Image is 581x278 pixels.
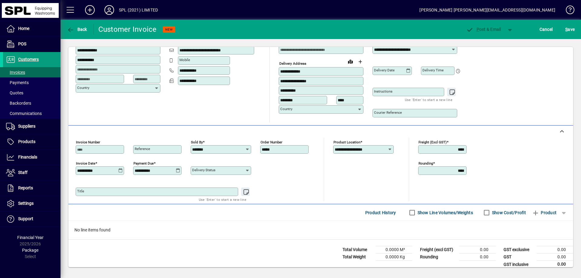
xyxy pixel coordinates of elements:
span: Customers [18,57,39,62]
mat-label: Mobile [179,58,190,62]
a: Staff [3,165,61,180]
a: Products [3,134,61,149]
a: Backorders [3,98,61,108]
button: Choose address [355,57,365,67]
mat-label: Instructions [374,89,392,93]
mat-label: Country [280,107,292,111]
div: SPL (2021) LIMITED [119,5,158,15]
mat-label: Invoice date [76,161,95,165]
span: Reports [18,185,33,190]
span: Home [18,26,29,31]
a: Invoices [3,67,61,77]
span: Staff [18,170,28,175]
div: No line items found [68,221,573,239]
app-page-header-button: Back [61,24,94,35]
mat-label: Reference [135,147,150,151]
mat-label: Sold by [191,140,203,144]
span: Payments [6,80,29,85]
a: Quotes [3,88,61,98]
mat-label: Delivery time [422,68,444,72]
td: 0.0000 Kg [376,253,412,261]
button: Cancel [538,24,554,35]
td: 0.00 [537,246,573,253]
mat-label: Delivery date [374,68,395,72]
button: Product History [363,207,399,218]
span: Package [22,248,38,253]
td: GST exclusive [501,246,537,253]
td: Total Weight [340,253,376,261]
mat-label: Title [77,189,84,193]
td: 0.00 [537,261,573,268]
button: Product [529,207,560,218]
a: Financials [3,150,61,165]
span: Product [532,208,556,217]
mat-label: Rounding [419,161,433,165]
div: Customer Invoice [98,25,157,34]
span: Financials [18,155,37,159]
span: Communications [6,111,42,116]
td: Total Volume [340,246,376,253]
button: Add [80,5,100,15]
span: Products [18,139,35,144]
mat-label: Payment due [133,161,154,165]
td: Freight (excl GST) [417,246,459,253]
a: POS [3,37,61,52]
mat-label: Delivery status [192,168,215,172]
td: 0.00 [459,253,496,261]
label: Show Cost/Profit [491,210,526,216]
span: Financial Year [17,235,44,240]
td: 0.00 [537,253,573,261]
button: Save [564,24,576,35]
mat-hint: Use 'Enter' to start a new line [405,96,452,103]
span: P [477,27,479,32]
a: Payments [3,77,61,88]
mat-label: Country [77,86,89,90]
mat-label: Invoice number [76,140,100,144]
span: ost & Email [466,27,501,32]
td: Rounding [417,253,459,261]
span: Quotes [6,90,23,95]
a: View on map [346,57,355,66]
a: Reports [3,181,61,196]
div: [PERSON_NAME] [PERSON_NAME][EMAIL_ADDRESS][DOMAIN_NAME] [419,5,555,15]
td: 0.0000 M³ [376,246,412,253]
button: Post & Email [463,24,504,35]
span: Invoices [6,70,25,75]
span: Support [18,216,33,221]
a: Home [3,21,61,36]
span: Product History [365,208,396,217]
button: Back [65,24,89,35]
a: Settings [3,196,61,211]
a: Communications [3,108,61,119]
button: Profile [100,5,119,15]
mat-label: Courier Reference [374,110,402,115]
span: S [565,27,568,32]
mat-hint: Use 'Enter' to start a new line [199,196,246,203]
span: ave [565,25,575,34]
span: Backorders [6,101,31,106]
label: Show Line Volumes/Weights [416,210,473,216]
a: Support [3,211,61,227]
span: NEW [165,28,173,31]
span: Suppliers [18,124,35,129]
span: POS [18,41,26,46]
span: Cancel [540,25,553,34]
td: GST [501,253,537,261]
span: Back [67,27,87,32]
span: Settings [18,201,34,206]
mat-label: Freight (excl GST) [419,140,447,144]
a: Knowledge Base [561,1,573,21]
td: 0.00 [459,246,496,253]
mat-label: Product location [333,140,360,144]
a: Suppliers [3,119,61,134]
td: GST inclusive [501,261,537,268]
mat-label: Order number [261,140,282,144]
